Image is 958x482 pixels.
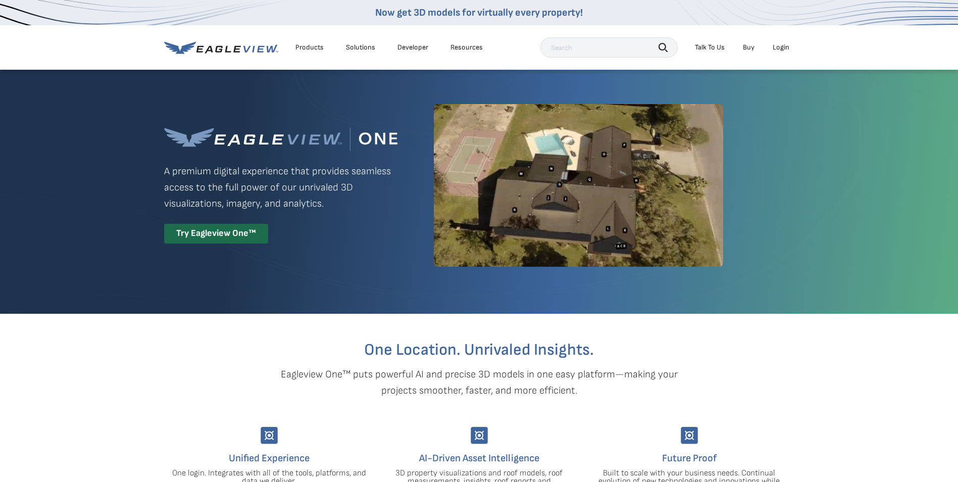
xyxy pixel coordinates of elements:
[743,43,754,52] a: Buy
[263,366,695,399] p: Eagleview One™ puts powerful AI and precise 3D models in one easy platform—making your projects s...
[540,37,678,58] input: Search
[261,427,278,444] img: Group-9744.svg
[164,127,397,151] img: Eagleview One™
[346,43,375,52] div: Solutions
[382,450,577,466] h4: AI-Driven Asset Intelligence
[164,163,397,212] p: A premium digital experience that provides seamless access to the full power of our unrivaled 3D ...
[172,450,367,466] h4: Unified Experience
[164,224,268,244] div: Try Eagleview One™
[695,43,725,52] div: Talk To Us
[681,427,698,444] img: Group-9744.svg
[592,450,787,466] h4: Future Proof
[295,43,324,52] div: Products
[397,43,428,52] a: Developer
[172,342,787,358] h2: One Location. Unrivaled Insights.
[450,43,483,52] div: Resources
[375,7,583,19] a: Now get 3D models for virtually every property!
[773,43,789,52] div: Login
[471,427,488,444] img: Group-9744.svg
